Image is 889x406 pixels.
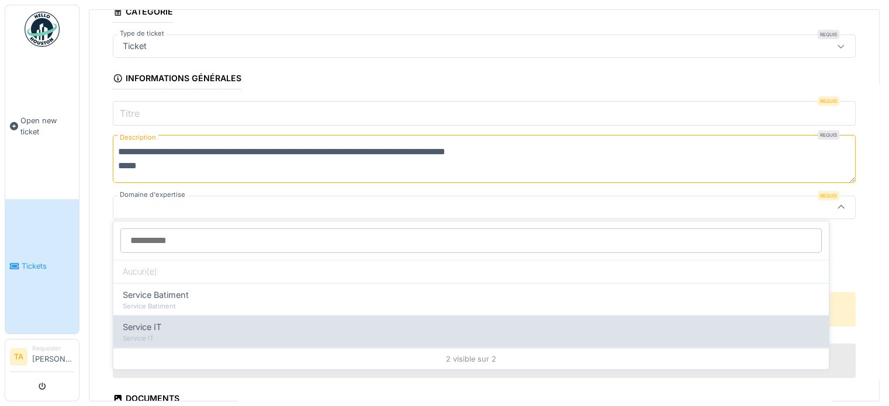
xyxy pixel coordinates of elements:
label: Domaine d'expertise [117,190,188,200]
a: Tickets [5,199,79,334]
div: Requis [818,130,839,140]
div: 2 visible sur 2 [113,348,829,369]
div: Requester [32,344,74,353]
img: Badge_color-CXgf-gQk.svg [25,12,60,47]
li: TA [10,348,27,366]
div: Requis [818,30,839,39]
label: Type de ticket [117,29,167,39]
label: Titre [117,106,142,120]
label: Description [117,130,158,145]
div: Aucun(e) [113,260,829,283]
a: TA Requester[PERSON_NAME] [10,344,74,372]
span: Service Batiment [123,289,189,301]
span: Open new ticket [20,115,74,137]
a: Open new ticket [5,53,79,199]
span: Tickets [22,261,74,272]
div: Requis [818,191,839,200]
div: Service Batiment [123,301,819,311]
div: Ticket [118,40,151,53]
div: Informations générales [113,70,241,89]
div: Catégorie [113,3,173,23]
div: Requis [818,96,839,106]
div: Service IT [123,334,819,343]
span: Service IT [123,321,161,334]
li: [PERSON_NAME] [32,344,74,369]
